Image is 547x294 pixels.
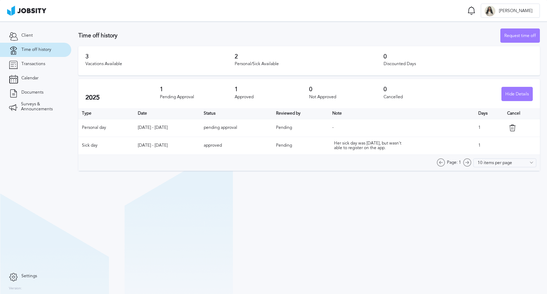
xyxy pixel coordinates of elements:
[85,53,235,60] h3: 3
[475,137,504,154] td: 1
[134,119,200,137] td: [DATE] - [DATE]
[481,4,540,18] button: D[PERSON_NAME]
[502,87,532,101] div: Hide Details
[134,108,200,119] th: Toggle SortBy
[78,119,134,137] td: Personal day
[504,108,540,119] th: Cancel
[329,108,474,119] th: Toggle SortBy
[334,141,405,151] div: Her sick day was [DATE], but wasn't able to register on the app.
[78,108,134,119] th: Type
[21,62,45,67] span: Transactions
[78,32,500,39] h3: Time off history
[384,95,458,100] div: Cancelled
[78,137,134,154] td: Sick day
[384,62,533,67] div: Discounted Days
[21,47,51,52] span: Time off history
[160,95,234,100] div: Pending Approval
[500,28,540,43] button: Request time off
[272,108,329,119] th: Toggle SortBy
[384,53,533,60] h3: 0
[332,125,334,130] span: -
[235,53,384,60] h3: 2
[21,76,38,81] span: Calendar
[9,287,22,291] label: Version:
[21,102,62,112] span: Surveys & Announcements
[501,29,540,43] div: Request time off
[235,95,309,100] div: Approved
[200,108,272,119] th: Toggle SortBy
[235,86,309,93] h3: 1
[501,87,533,101] button: Hide Details
[276,143,292,148] span: Pending
[85,62,235,67] div: Vacations Available
[309,86,384,93] h3: 0
[21,90,43,95] span: Documents
[276,125,292,130] span: Pending
[235,62,384,67] div: Personal/Sick Available
[447,160,461,165] span: Page: 1
[200,137,272,154] td: approved
[495,9,536,14] span: [PERSON_NAME]
[309,95,384,100] div: Not Approved
[21,33,33,38] span: Client
[475,119,504,137] td: 1
[85,94,160,101] h2: 2025
[134,137,200,154] td: [DATE] - [DATE]
[21,274,37,279] span: Settings
[160,86,234,93] h3: 1
[475,108,504,119] th: Days
[7,6,46,16] img: ab4bad089aa723f57921c736e9817d99.png
[485,6,495,16] div: D
[384,86,458,93] h3: 0
[200,119,272,137] td: pending approval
